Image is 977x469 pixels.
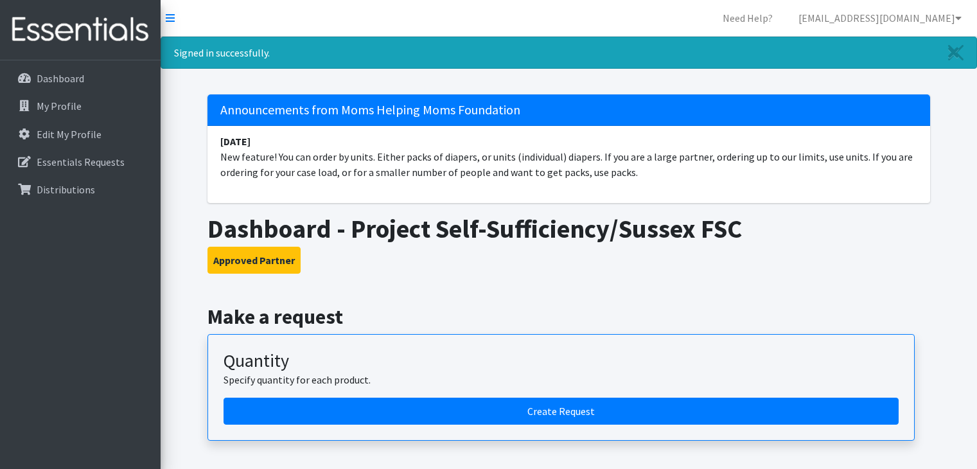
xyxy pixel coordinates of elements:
[5,8,155,51] img: HumanEssentials
[207,126,930,188] li: New feature! You can order by units. Either packs of diapers, or units (individual) diapers. If y...
[935,37,976,68] a: Close
[224,350,899,372] h3: Quantity
[37,183,95,196] p: Distributions
[220,135,251,148] strong: [DATE]
[207,94,930,126] h5: Announcements from Moms Helping Moms Foundation
[712,5,783,31] a: Need Help?
[207,247,301,274] button: Approved Partner
[224,372,899,387] p: Specify quantity for each product.
[161,37,977,69] div: Signed in successfully.
[37,100,82,112] p: My Profile
[788,5,972,31] a: [EMAIL_ADDRESS][DOMAIN_NAME]
[5,93,155,119] a: My Profile
[5,149,155,175] a: Essentials Requests
[5,121,155,147] a: Edit My Profile
[207,213,930,244] h1: Dashboard - Project Self-Sufficiency/Sussex FSC
[207,305,930,329] h2: Make a request
[37,155,125,168] p: Essentials Requests
[37,128,101,141] p: Edit My Profile
[5,66,155,91] a: Dashboard
[5,177,155,202] a: Distributions
[37,72,84,85] p: Dashboard
[224,398,899,425] a: Create a request by quantity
